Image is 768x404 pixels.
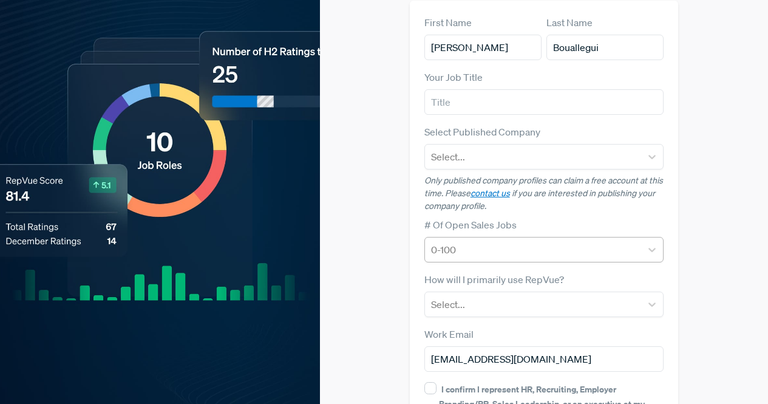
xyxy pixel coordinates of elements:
input: First Name [424,35,542,60]
label: # Of Open Sales Jobs [424,217,517,232]
label: First Name [424,15,472,30]
label: How will I primarily use RepVue? [424,272,564,287]
a: contact us [471,188,510,199]
label: Work Email [424,327,474,341]
label: Your Job Title [424,70,483,84]
input: Last Name [546,35,664,60]
label: Last Name [546,15,593,30]
input: Email [424,346,664,372]
label: Select Published Company [424,125,540,139]
p: Only published company profiles can claim a free account at this time. Please if you are interest... [424,174,664,213]
input: Title [424,89,664,115]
